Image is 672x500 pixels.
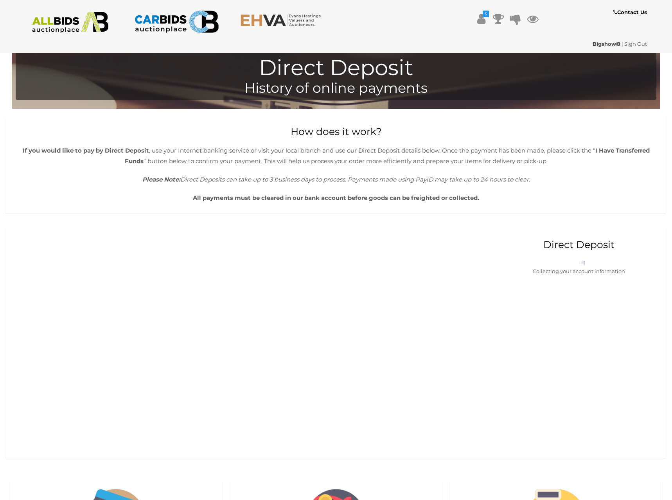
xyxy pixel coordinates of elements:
[8,126,664,137] h2: How does it work?
[240,14,325,27] img: EHVA.com.au
[23,147,149,154] b: If you would like to pay by Direct Deposit
[28,12,113,33] img: ALLBIDS.com.au
[142,176,180,183] b: Please Note:
[193,194,479,201] b: All payments must be cleared in our bank account before goods can be freighted or collected.
[20,56,652,80] h1: Direct Deposit
[125,147,650,165] b: I Have Transferred Funds
[624,41,647,47] a: Sign Out
[613,9,647,15] b: Contact Us
[593,41,620,47] strong: Bigshow
[593,41,622,47] a: Bigshow
[504,239,654,250] h2: Direct Deposit
[622,41,623,47] span: |
[475,12,487,26] a: $
[20,81,652,96] h4: History of online payments
[142,176,530,183] i: Direct Deposits can take up to 3 business days to process. Payments made using PayID may take up ...
[483,11,489,17] i: $
[504,267,654,276] div: Collecting your account information
[134,8,219,36] img: CARBIDS.com.au
[16,145,656,166] p: , use your Internet banking service or visit your local branch and use our Direct Deposit details...
[579,261,585,265] img: small-loading.gif
[613,8,649,17] a: Contact Us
